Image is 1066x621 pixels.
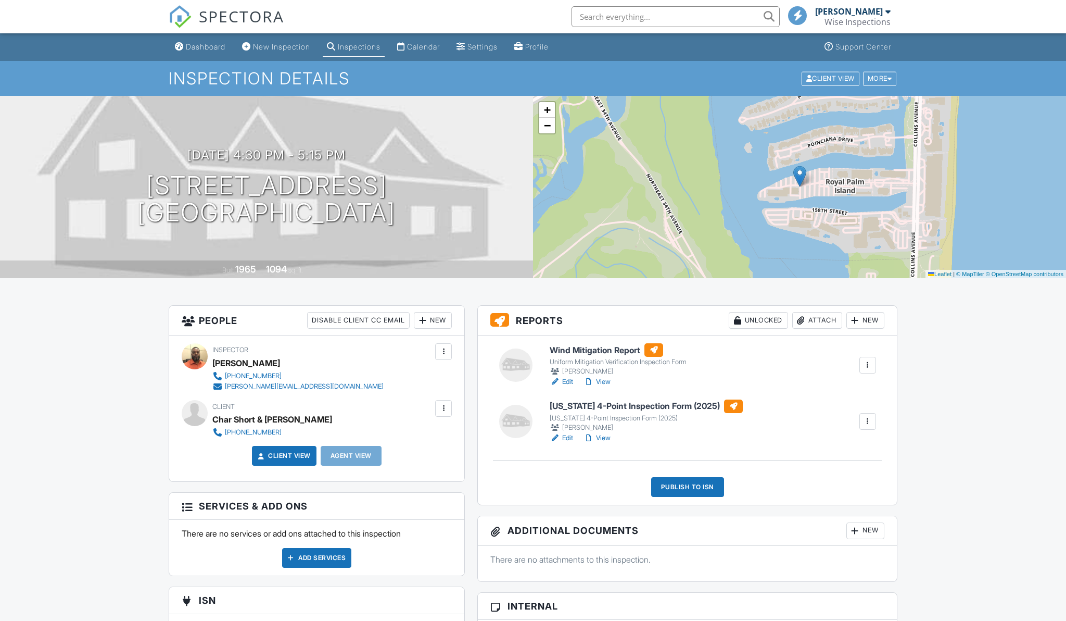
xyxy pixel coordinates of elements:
[550,400,743,413] h6: [US_STATE] 4-Point Inspection Form (2025)
[550,400,743,433] a: [US_STATE] 4-Point Inspection Form (2025) [US_STATE] 4-Point Inspection Form (2025) [PERSON_NAME]
[212,371,384,381] a: [PHONE_NUMBER]
[452,38,502,57] a: Settings
[414,312,452,329] div: New
[525,42,549,51] div: Profile
[544,119,551,132] span: −
[222,266,234,274] span: Built
[490,554,884,565] p: There are no attachments to this inspection.
[583,433,611,443] a: View
[137,172,396,227] h1: [STREET_ADDRESS] [GEOGRAPHIC_DATA]
[282,548,351,568] div: Add Services
[824,17,891,27] div: Wise Inspections
[510,38,553,57] a: Profile
[169,493,464,520] h3: Services & Add ons
[863,71,897,85] div: More
[169,5,192,28] img: The Best Home Inspection Software - Spectora
[583,377,611,387] a: View
[793,166,806,187] img: Marker
[572,6,780,27] input: Search everything...
[212,355,280,371] div: [PERSON_NAME]
[187,148,346,162] h3: [DATE] 4:30 pm - 5:15 pm
[212,346,248,354] span: Inspector
[407,42,440,51] div: Calendar
[550,358,687,366] div: Uniform Mitigation Verification Inspection Form
[256,451,311,461] a: Client View
[225,372,282,380] div: [PHONE_NUMBER]
[544,103,551,116] span: +
[171,38,230,57] a: Dashboard
[186,42,225,51] div: Dashboard
[651,477,724,497] div: Publish to ISN
[169,14,284,36] a: SPECTORA
[323,38,385,57] a: Inspections
[846,312,884,329] div: New
[953,271,955,277] span: |
[169,587,464,614] h3: ISN
[539,118,555,133] a: Zoom out
[478,593,897,620] h3: Internal
[212,427,324,438] a: [PHONE_NUMBER]
[253,42,310,51] div: New Inspection
[550,343,687,377] a: Wind Mitigation Report Uniform Mitigation Verification Inspection Form [PERSON_NAME]
[815,6,883,17] div: [PERSON_NAME]
[225,382,384,391] div: [PERSON_NAME][EMAIL_ADDRESS][DOMAIN_NAME]
[212,381,384,392] a: [PERSON_NAME][EMAIL_ADDRESS][DOMAIN_NAME]
[550,377,573,387] a: Edit
[956,271,984,277] a: © MapTiler
[729,312,788,329] div: Unlocked
[550,433,573,443] a: Edit
[169,306,464,336] h3: People
[928,271,951,277] a: Leaflet
[169,520,464,575] div: There are no services or add ons attached to this inspection
[307,312,410,329] div: Disable Client CC Email
[846,523,884,539] div: New
[199,5,284,27] span: SPECTORA
[238,38,314,57] a: New Inspection
[225,428,282,437] div: [PHONE_NUMBER]
[539,102,555,118] a: Zoom in
[478,516,897,546] h3: Additional Documents
[550,414,743,423] div: [US_STATE] 4-Point Inspection Form (2025)
[235,264,256,275] div: 1965
[835,42,891,51] div: Support Center
[820,38,895,57] a: Support Center
[393,38,444,57] a: Calendar
[338,42,380,51] div: Inspections
[986,271,1063,277] a: © OpenStreetMap contributors
[467,42,498,51] div: Settings
[802,71,859,85] div: Client View
[266,264,287,275] div: 1094
[550,423,743,433] div: [PERSON_NAME]
[801,74,862,82] a: Client View
[288,266,303,274] span: sq. ft.
[478,306,897,336] h3: Reports
[550,343,687,357] h6: Wind Mitigation Report
[550,366,687,377] div: [PERSON_NAME]
[212,403,235,411] span: Client
[792,312,842,329] div: Attach
[169,69,897,88] h1: Inspection Details
[212,412,332,427] div: Char Short & [PERSON_NAME]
